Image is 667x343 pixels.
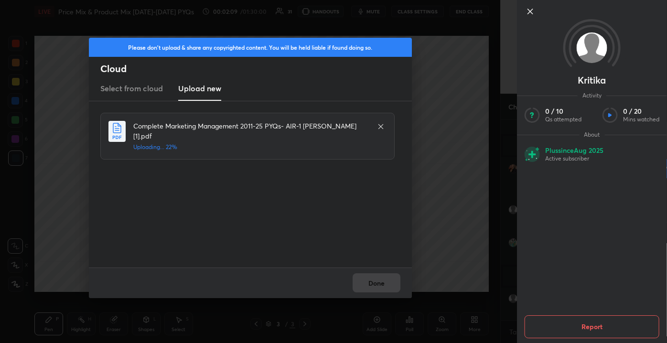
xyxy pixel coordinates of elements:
[100,63,412,75] h2: Cloud
[578,92,606,99] span: Activity
[623,116,659,123] p: Mins watched
[545,146,603,155] p: Plus since Aug 2025
[579,131,604,139] span: About
[525,315,659,338] button: Report
[545,155,603,162] p: Active subscriber
[89,38,412,57] div: Please don't upload & share any copyrighted content. You will be held liable if found doing so.
[545,116,581,123] p: Qs attempted
[133,143,367,151] h5: Uploading... 22%
[178,83,221,94] h3: Upload new
[623,107,659,116] p: 0 / 20
[545,107,581,116] p: 0 / 10
[133,121,367,141] h4: Complete Marketing Management 2011-25 PYQs- AIR-1 [PERSON_NAME][1].pdf
[578,76,606,84] p: Kritika
[577,32,607,63] img: default.png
